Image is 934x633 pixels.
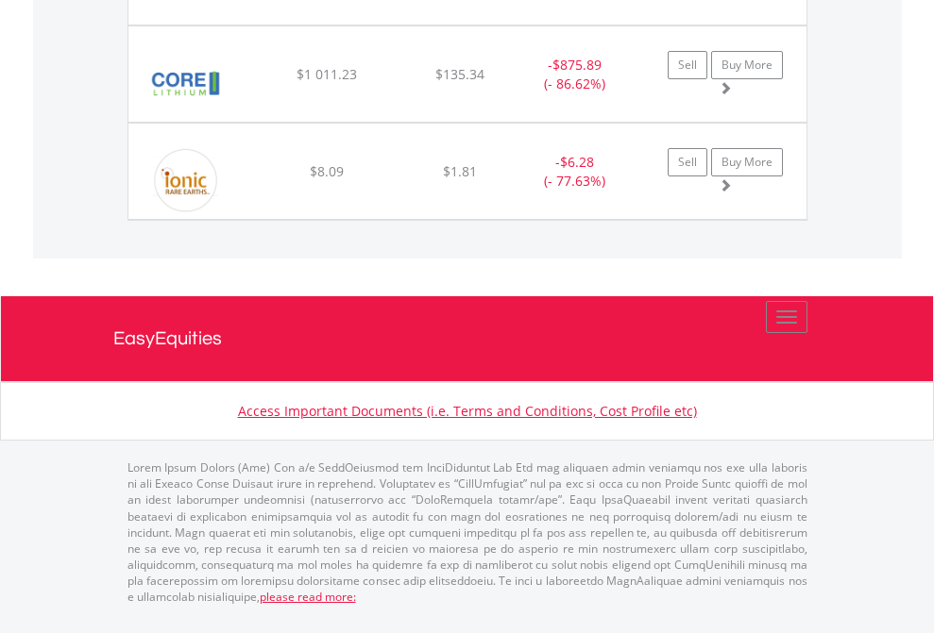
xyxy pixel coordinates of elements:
[711,51,783,79] a: Buy More
[668,148,707,176] a: Sell
[443,162,477,180] span: $1.81
[238,402,697,420] a: Access Important Documents (i.e. Terms and Conditions, Cost Profile etc)
[113,296,822,381] a: EasyEquities
[435,65,484,83] span: $135.34
[560,153,594,171] span: $6.28
[297,65,357,83] span: $1 011.23
[138,147,233,214] img: EQU.AU.IXR.png
[127,459,807,605] p: Lorem Ipsum Dolors (Ame) Con a/e SeddOeiusmod tem InciDiduntut Lab Etd mag aliquaen admin veniamq...
[260,589,356,605] a: please read more:
[668,51,707,79] a: Sell
[310,162,344,180] span: $8.09
[711,148,783,176] a: Buy More
[138,50,233,117] img: EQU.AU.CXO.png
[516,56,634,93] div: - (- 86.62%)
[552,56,602,74] span: $875.89
[516,153,634,191] div: - (- 77.63%)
